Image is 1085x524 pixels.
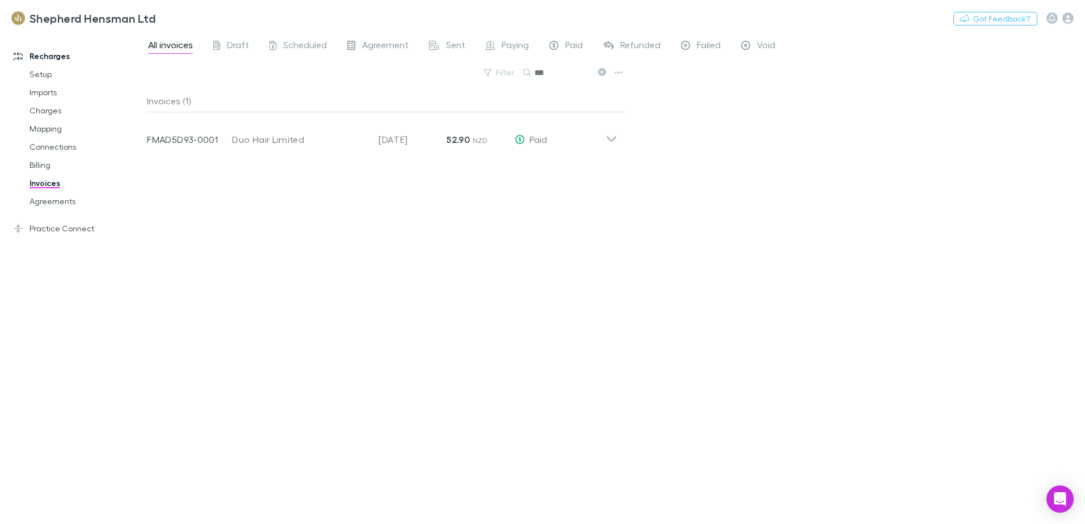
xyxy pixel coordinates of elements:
button: Filter [478,66,521,79]
img: Shepherd Hensman Ltd's Logo [11,11,25,25]
a: Charges [18,102,153,120]
a: Connections [18,138,153,156]
p: [DATE] [379,133,447,146]
a: Agreements [18,192,153,210]
a: Shepherd Hensman Ltd [5,5,162,32]
div: FMAD5D93-0001Duo Hair Limited[DATE]52.90 NZDPaid [138,112,626,158]
div: Open Intercom Messenger [1046,485,1074,513]
a: Mapping [18,120,153,138]
a: Imports [18,83,153,102]
a: Setup [18,65,153,83]
span: Draft [227,39,249,54]
p: FMAD5D93-0001 [147,133,232,146]
span: Void [757,39,775,54]
span: Sent [446,39,465,54]
button: Got Feedback? [953,12,1037,26]
span: Scheduled [283,39,327,54]
strong: 52.90 [447,134,470,145]
span: Paid [529,134,547,145]
span: NZD [473,136,488,145]
span: Failed [697,39,721,54]
div: Duo Hair Limited [232,133,367,146]
a: Recharges [2,47,153,65]
span: Refunded [620,39,661,54]
span: Paying [502,39,529,54]
span: Paid [565,39,583,54]
a: Billing [18,156,153,174]
a: Practice Connect [2,219,153,238]
span: All invoices [148,39,193,54]
span: Agreement [362,39,409,54]
h3: Shepherd Hensman Ltd [30,11,155,25]
a: Invoices [18,174,153,192]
